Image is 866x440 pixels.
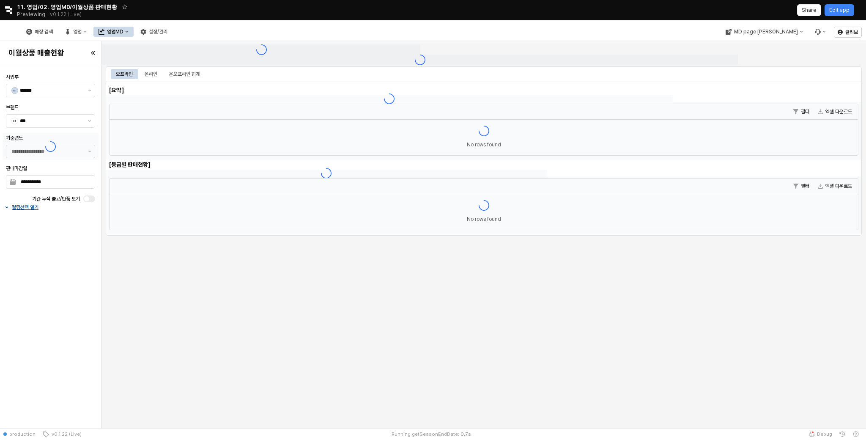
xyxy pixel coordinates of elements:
button: 제안 사항 표시 [85,115,95,127]
div: 오프라인 [111,69,138,79]
button: History [836,428,849,440]
div: Menu item 6 [809,27,830,37]
span: Running getSeasonEndDate: [392,431,459,437]
button: Edit app [825,4,854,16]
button: v0.1.22 (Live) [39,428,85,440]
span: Debug [817,431,832,437]
span: 사업부 [6,74,19,80]
span: 판매마감일 [6,165,27,171]
span: production [9,431,36,437]
button: Share app [797,4,821,16]
p: 클리브 [845,29,858,36]
span: 01 [12,118,18,124]
span: v0.1.22 (Live) [49,431,82,437]
button: 매장 검색 [21,27,58,37]
span: 11. 영업/02. 영업MD/이월상품 판매현황 [17,3,117,11]
div: Previewing v0.1.22 (Live) [17,8,86,20]
button: Releases and History [45,8,86,20]
p: Share [802,7,817,14]
span: 0.7 s [460,431,471,437]
h6: [등급별 판매현황] [109,161,228,168]
span: 브랜드 [6,104,19,110]
button: 컬럼선택 열기 [4,204,97,211]
div: 온오프라인 합계 [164,69,205,79]
button: MD page [PERSON_NAME] [720,27,808,37]
button: Help [849,428,863,440]
div: 온라인 [145,69,157,79]
span: 기간 누적 출고/반품 보기 [32,196,80,202]
div: 오프라인 [116,69,133,79]
button: 영업MD [93,27,134,37]
main: App Frame [101,41,866,428]
div: 온오프라인 합계 [169,69,200,79]
button: Add app to favorites [121,3,129,11]
p: 컬럼선택 열기 [12,204,38,211]
span: A1 [12,88,18,93]
button: 제안 사항 표시 [85,84,95,97]
button: 클리브 [834,27,862,38]
button: 영업 [60,27,92,37]
div: 온라인 [140,69,162,79]
button: Debug [805,428,836,440]
div: 설정/관리 [149,29,167,35]
div: 영업 [73,29,82,35]
button: 설정/관리 [135,27,173,37]
p: v0.1.22 (Live) [50,11,82,18]
h4: 이월상품 매출현황 [8,49,77,57]
p: Edit app [829,7,850,14]
div: MD page 이동 [720,27,808,37]
div: 영업MD [107,29,123,35]
div: 매장 검색 [35,29,53,35]
h6: [요약] [109,86,165,94]
div: MD page [PERSON_NAME] [734,29,797,35]
span: Previewing [17,10,45,19]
